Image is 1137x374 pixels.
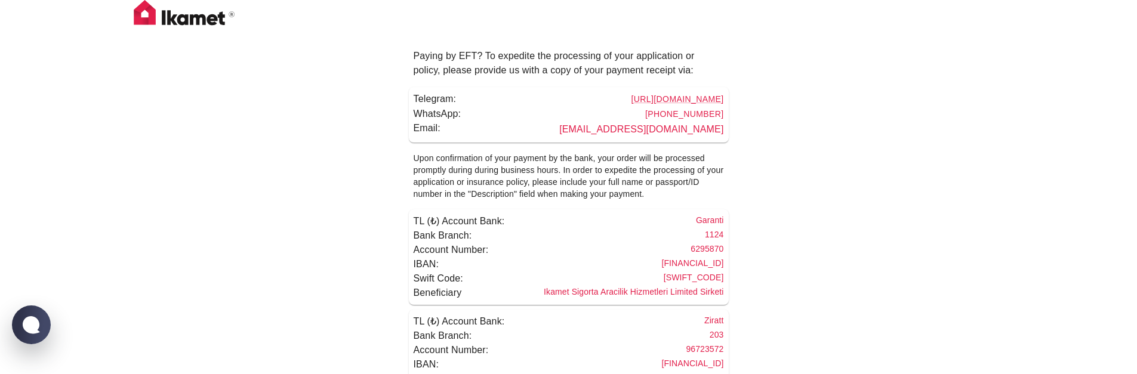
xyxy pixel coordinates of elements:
p: Bank Branch: [414,329,477,343]
p: WhatsApp: [414,107,461,122]
p: Telegram: [414,92,457,107]
p: Bank Branch: [414,228,477,243]
h6: Click to copy [661,271,724,286]
h6: Click to copy [688,243,723,257]
p: Paying by EFT? To expedite the processing of your application or policy, please provide us with a... [409,44,729,82]
p: TL (₺) Account Bank: [414,214,510,228]
h6: Click to copy [694,214,724,228]
p: Account Number: [414,343,494,357]
h6: Click to copy [659,257,723,271]
h6: Click to copy [541,286,723,300]
p: TL (₺) Account Bank: [414,314,510,329]
p: IBAN: [414,257,445,271]
p: Beneficiary [414,286,467,300]
a: [PHONE_NUMBER] [645,109,724,119]
p: Email: [414,121,440,138]
p: Account Number: [414,243,494,257]
h6: Click to copy [659,357,723,372]
p: IBAN: [414,357,445,372]
a: [EMAIL_ADDRESS][DOMAIN_NAME] [559,124,723,134]
h6: Click to copy [707,329,724,343]
a: [URL][DOMAIN_NAME] [631,94,724,104]
p: Swift Code: [414,271,469,286]
p: Upon confirmation of your payment by the bank, your order will be processed promptly during durin... [409,147,729,205]
h6: Click to copy [702,228,724,243]
h6: Click to copy [683,343,723,357]
h6: Click to copy [702,314,724,329]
